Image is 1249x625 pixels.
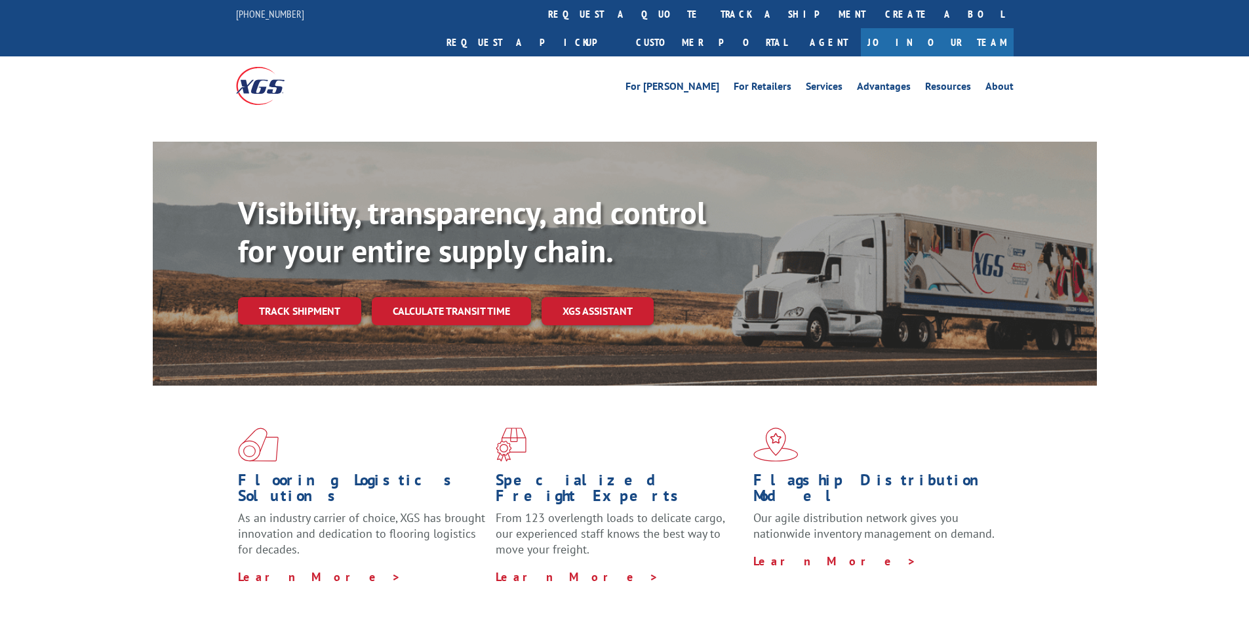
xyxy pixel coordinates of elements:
a: Join Our Team [861,28,1014,56]
a: Request a pickup [437,28,626,56]
a: Resources [925,81,971,96]
a: For [PERSON_NAME] [625,81,719,96]
span: Our agile distribution network gives you nationwide inventory management on demand. [753,510,995,541]
h1: Specialized Freight Experts [496,472,743,510]
p: From 123 overlength loads to delicate cargo, our experienced staff knows the best way to move you... [496,510,743,569]
a: Track shipment [238,297,361,325]
a: About [985,81,1014,96]
a: [PHONE_NUMBER] [236,7,304,20]
a: Learn More > [496,569,659,584]
a: Services [806,81,843,96]
a: For Retailers [734,81,791,96]
a: Learn More > [238,569,401,584]
a: Agent [797,28,861,56]
img: xgs-icon-total-supply-chain-intelligence-red [238,428,279,462]
a: Advantages [857,81,911,96]
a: XGS ASSISTANT [542,297,654,325]
span: As an industry carrier of choice, XGS has brought innovation and dedication to flooring logistics... [238,510,485,557]
h1: Flooring Logistics Solutions [238,472,486,510]
img: xgs-icon-flagship-distribution-model-red [753,428,799,462]
b: Visibility, transparency, and control for your entire supply chain. [238,192,706,271]
a: Customer Portal [626,28,797,56]
h1: Flagship Distribution Model [753,472,1001,510]
a: Calculate transit time [372,297,531,325]
a: Learn More > [753,554,917,569]
img: xgs-icon-focused-on-flooring-red [496,428,526,462]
